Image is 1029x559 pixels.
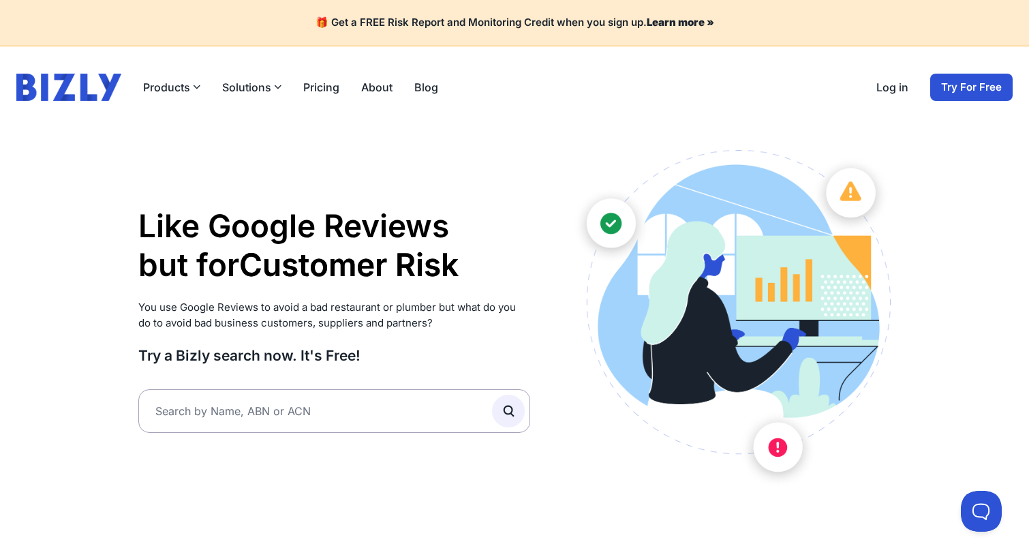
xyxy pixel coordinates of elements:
button: Products [143,79,200,95]
a: Log in [876,79,908,95]
p: You use Google Reviews to avoid a bad restaurant or plumber but what do you do to avoid bad busin... [138,300,530,331]
h1: Like Google Reviews but for [138,207,530,285]
a: Blog [414,79,438,95]
button: Solutions [222,79,281,95]
li: Supplier Risk [239,285,459,324]
h4: 🎁 Get a FREE Risk Report and Monitoring Credit when you sign up. [16,16,1013,29]
a: Pricing [303,79,339,95]
iframe: Toggle Customer Support [961,491,1002,532]
a: About [361,79,393,95]
input: Search by Name, ABN or ACN [138,389,530,433]
a: Try For Free [930,74,1013,101]
a: Learn more » [647,16,714,29]
li: Customer Risk [239,245,459,285]
h3: Try a Bizly search now. It's Free! [138,346,530,365]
